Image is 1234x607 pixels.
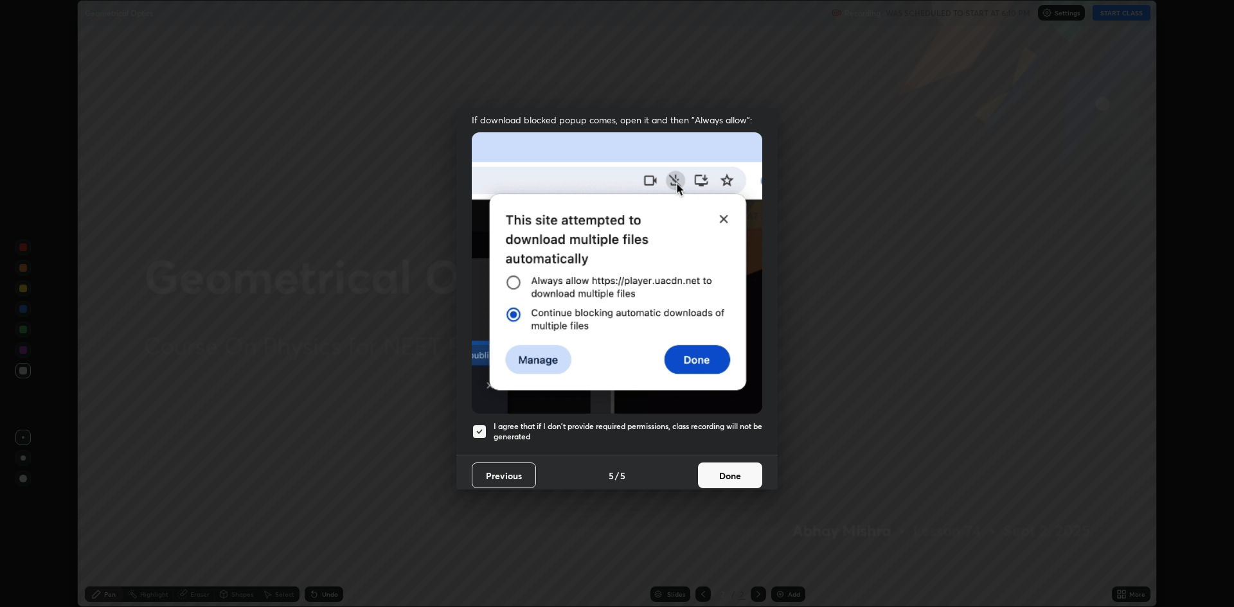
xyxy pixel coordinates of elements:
h5: I agree that if I don't provide required permissions, class recording will not be generated [494,421,762,441]
span: If download blocked popup comes, open it and then "Always allow": [472,114,762,126]
button: Done [698,462,762,488]
h4: 5 [609,469,614,482]
img: downloads-permission-blocked.gif [472,132,762,413]
button: Previous [472,462,536,488]
h4: 5 [620,469,625,482]
h4: / [615,469,619,482]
